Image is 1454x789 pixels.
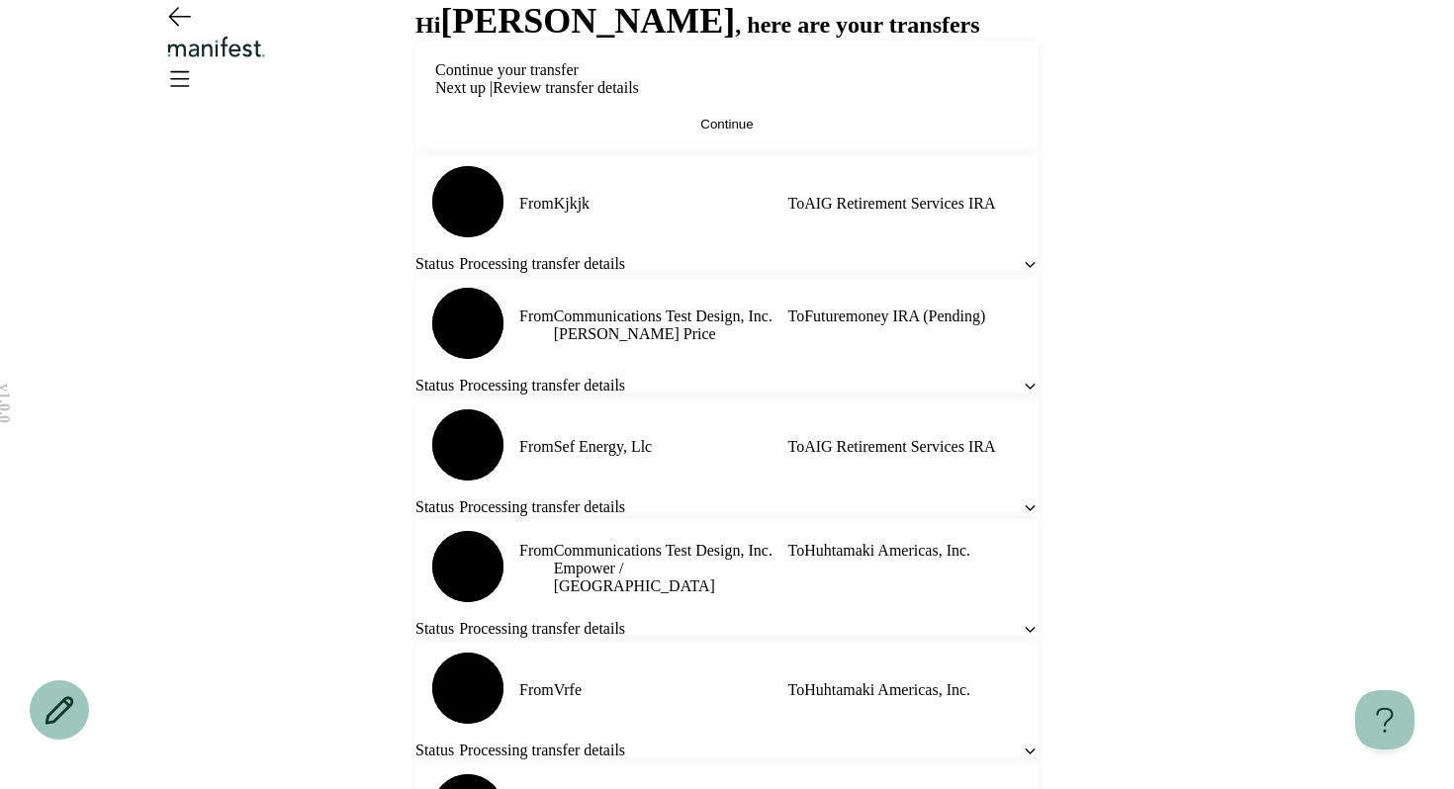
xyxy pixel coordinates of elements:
span: From [519,542,554,560]
span: Huhtamaki Americas, Inc. [804,681,1039,699]
iframe: Help Scout Beacon - Open [1355,690,1414,749]
span: Vrfe [554,681,788,699]
button: Continue [435,117,1019,131]
span: Kjkjk [554,195,788,213]
div: Logo [163,36,1291,62]
button: Open menu [163,62,195,94]
span: Processing transfer details [459,742,625,759]
span: To [788,681,805,699]
span: Empower / [GEOGRAPHIC_DATA] [554,560,788,595]
span: Processing transfer details [459,377,625,394]
span: To [788,195,805,213]
span: Processing transfer details [459,255,625,273]
span: [PERSON_NAME] Price [554,325,788,343]
span: To [788,438,805,456]
span: AIG Retirement Services IRA [804,195,1039,213]
span: Status [415,498,454,516]
span: Processing transfer details [459,620,625,638]
span: Status [415,255,454,273]
span: Sef Energy, Llc [554,438,788,456]
span: To [788,307,805,325]
span: Communications Test Design, Inc. [554,307,788,325]
span: To [788,542,805,560]
span: From [519,681,554,699]
span: Processing transfer details [459,498,625,516]
span: Huhtamaki Americas, Inc. [804,542,1039,560]
span: Status [415,377,454,394]
span: From [519,195,554,213]
span: Continue [700,117,753,131]
span: Futuremoney IRA (Pending) [804,307,1039,325]
span: AIG Retirement Services IRA [804,438,1039,456]
span: From [519,438,554,456]
span: From [519,307,554,325]
img: Manifest [163,36,270,58]
span: Communications Test Design, Inc. [554,542,788,560]
span: Status [415,620,454,638]
span: Status [415,742,454,759]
